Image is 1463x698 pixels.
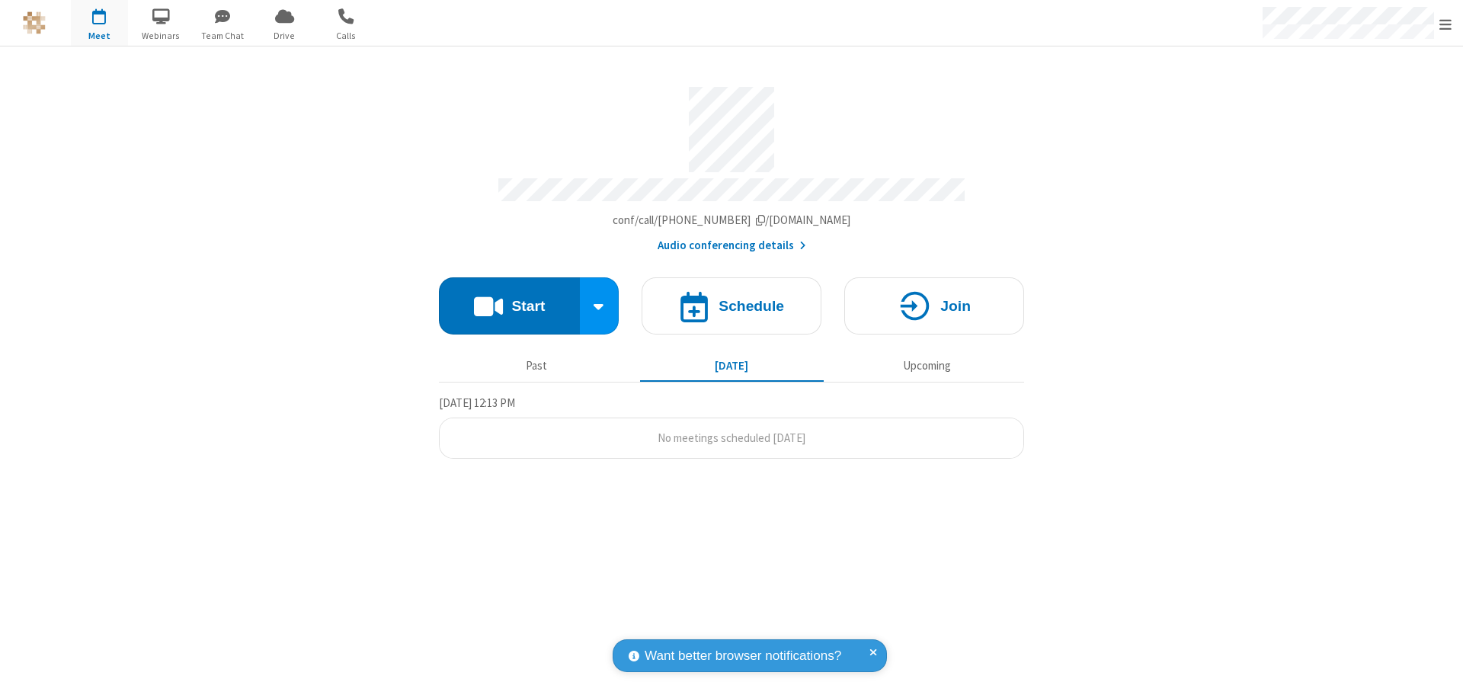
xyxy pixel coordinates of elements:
[445,351,629,380] button: Past
[256,29,313,43] span: Drive
[439,277,580,335] button: Start
[613,213,851,227] span: Copy my meeting room link
[580,277,619,335] div: Start conference options
[642,277,821,335] button: Schedule
[194,29,251,43] span: Team Chat
[23,11,46,34] img: QA Selenium DO NOT DELETE OR CHANGE
[719,299,784,313] h4: Schedule
[658,237,806,255] button: Audio conferencing details
[835,351,1019,380] button: Upcoming
[658,431,805,445] span: No meetings scheduled [DATE]
[439,395,515,410] span: [DATE] 12:13 PM
[645,646,841,666] span: Want better browser notifications?
[613,212,851,229] button: Copy my meeting room linkCopy my meeting room link
[511,299,545,313] h4: Start
[940,299,971,313] h4: Join
[844,277,1024,335] button: Join
[439,75,1024,255] section: Account details
[439,394,1024,459] section: Today's Meetings
[318,29,375,43] span: Calls
[1425,658,1452,687] iframe: Chat
[71,29,128,43] span: Meet
[133,29,190,43] span: Webinars
[640,351,824,380] button: [DATE]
